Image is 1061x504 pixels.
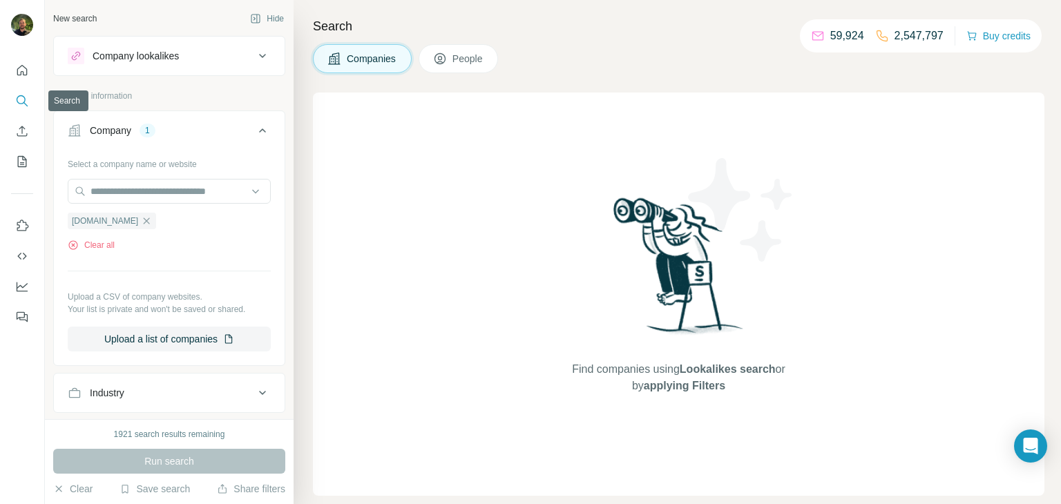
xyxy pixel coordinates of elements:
[313,17,1044,36] h4: Search
[347,52,397,66] span: Companies
[11,58,33,83] button: Quick start
[644,380,725,391] span: applying Filters
[11,149,33,174] button: My lists
[54,114,285,153] button: Company1
[68,303,271,316] p: Your list is private and won't be saved or shared.
[114,428,225,440] div: 1921 search results remaining
[240,8,294,29] button: Hide
[68,327,271,351] button: Upload a list of companies
[11,304,33,329] button: Feedback
[53,90,285,102] p: Company information
[11,14,33,36] img: Avatar
[1014,429,1047,463] div: Open Intercom Messenger
[11,119,33,144] button: Enrich CSV
[54,39,285,72] button: Company lookalikes
[140,124,155,137] div: 1
[90,386,124,400] div: Industry
[830,28,864,44] p: 59,924
[90,124,131,137] div: Company
[680,363,776,375] span: Lookalikes search
[895,28,944,44] p: 2,547,797
[607,194,751,348] img: Surfe Illustration - Woman searching with binoculars
[68,153,271,171] div: Select a company name or website
[68,239,115,251] button: Clear all
[11,274,33,299] button: Dashboard
[11,88,33,113] button: Search
[93,49,179,63] div: Company lookalikes
[68,291,271,303] p: Upload a CSV of company websites.
[217,482,285,496] button: Share filters
[53,12,97,25] div: New search
[679,148,803,272] img: Surfe Illustration - Stars
[568,361,789,394] span: Find companies using or by
[11,244,33,269] button: Use Surfe API
[11,213,33,238] button: Use Surfe on LinkedIn
[966,26,1031,46] button: Buy credits
[72,215,138,227] span: [DOMAIN_NAME]
[54,376,285,409] button: Industry
[120,482,190,496] button: Save search
[452,52,484,66] span: People
[53,482,93,496] button: Clear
